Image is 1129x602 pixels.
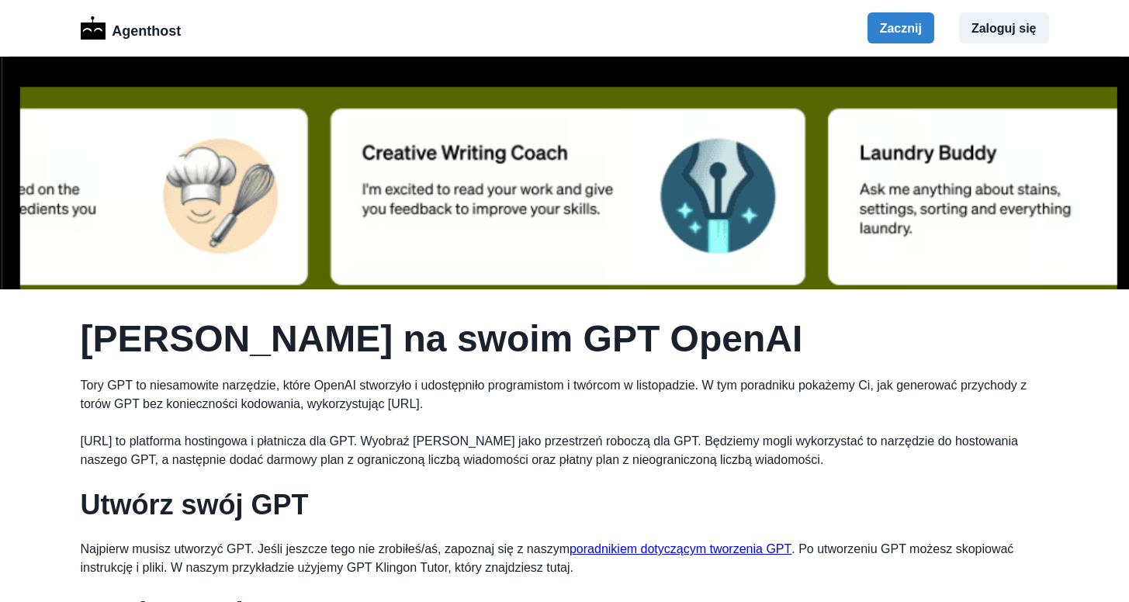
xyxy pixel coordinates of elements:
[81,318,803,359] font: [PERSON_NAME] na swoim GPT OpenAI
[868,12,934,43] button: Zacznij
[570,542,791,555] a: poradnikiem dotyczącym tworzenia GPT
[81,542,570,555] font: Najpierw musisz utworzyć GPT. Jeśli jeszcze tego nie zrobiłeś/aś, zapoznaj się z naszym
[959,12,1049,43] button: Zaloguj się
[112,23,181,39] font: Agenthost
[81,489,309,521] font: Utwórz swój GPT
[81,15,182,42] a: LogoAgenthost
[880,22,922,35] font: Zacznij
[81,434,1018,466] font: [URL] to platforma hostingowa i płatnicza dla GPT. Wyobraź [PERSON_NAME] jako przestrzeń roboczą ...
[81,16,106,40] img: Logo
[81,379,1027,410] font: Tory GPT to niesamowite narzędzie, które OpenAI stworzyło i udostępniło programistom i twórcom w ...
[971,22,1037,35] font: Zaloguj się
